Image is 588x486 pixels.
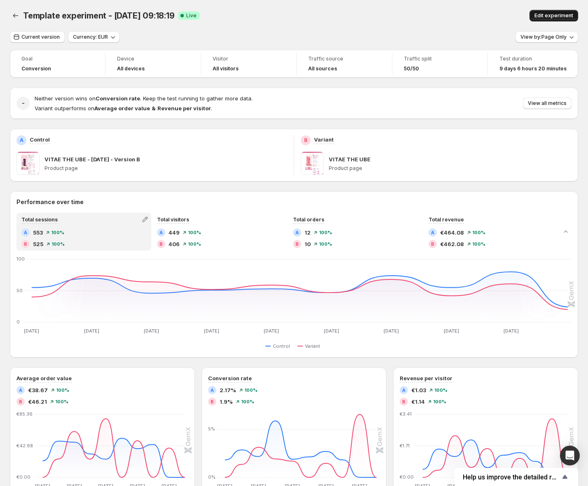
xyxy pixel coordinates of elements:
[429,216,464,223] span: Total revenue
[314,135,334,144] p: Variant
[431,230,434,235] h2: A
[324,328,339,334] text: [DATE]
[520,34,567,40] span: View by: Page Only
[52,242,65,246] span: 100 %
[304,137,307,144] h2: B
[159,230,163,235] h2: A
[16,152,40,175] img: VITAE THE UBE - 22.08.25 - Version B
[273,343,290,349] span: Control
[560,446,580,465] div: Open Intercom Messenger
[10,10,21,21] button: Back
[84,328,99,334] text: [DATE]
[35,95,253,102] span: Neither version wins on . Keep the test running to gather more data.
[404,55,476,73] a: Traffic split50/50
[440,240,464,248] span: €462.08
[144,328,159,334] text: [DATE]
[534,12,573,19] span: Edit experiment
[16,474,30,480] text: €0.00
[208,374,252,382] h3: Conversion rate
[264,328,279,334] text: [DATE]
[515,31,578,43] button: View by:Page Only
[499,65,567,72] span: 9 days 6 hours 20 minutes
[293,216,324,223] span: Total orders
[21,65,51,72] span: Conversion
[208,474,216,480] text: 0%
[400,474,414,480] text: €0.00
[21,55,94,73] a: GoalConversion
[55,399,68,404] span: 100 %
[504,328,519,334] text: [DATE]
[400,443,410,449] text: €1.71
[472,230,485,235] span: 100 %
[433,399,446,404] span: 100 %
[117,56,189,62] span: Device
[22,99,25,107] h2: -
[308,65,337,72] h4: All sources
[16,374,72,382] h3: Average order value
[73,34,108,40] span: Currency: EUR
[404,56,476,62] span: Traffic split
[463,472,570,482] button: Show survey - Help us improve the detailed report for A/B campaigns
[329,165,572,172] p: Product page
[24,230,27,235] h2: A
[24,242,27,246] h2: B
[33,228,43,237] span: 553
[295,242,299,246] h2: B
[16,288,23,293] text: 50
[28,386,48,394] span: €38.67
[16,443,33,449] text: €42.68
[402,388,405,393] h2: A
[308,56,380,62] span: Traffic source
[96,95,140,102] strong: Conversion rate
[19,399,22,404] h2: B
[45,165,287,172] p: Product page
[404,65,419,72] span: 50/50
[169,228,180,237] span: 449
[213,55,285,73] a: VisitorAll visitors
[117,55,189,73] a: DeviceAll devices
[411,398,425,406] span: €1.14
[56,388,69,393] span: 100 %
[208,426,215,432] text: 5%
[30,135,50,144] p: Control
[305,343,320,349] span: Variant
[204,328,219,334] text: [DATE]
[434,388,447,393] span: 100 %
[301,152,324,175] img: VITAE THE UBE
[186,12,197,19] span: Live
[220,386,236,394] span: 2.17%
[28,398,47,406] span: €46.21
[21,216,58,223] span: Total sessions
[213,65,239,72] h4: All visitors
[211,388,214,393] h2: A
[157,105,211,112] strong: Revenue per visitor
[45,155,140,163] p: VITAE THE UBE - [DATE] - Version B
[523,98,572,109] button: View all metrics
[298,341,323,351] button: Variant
[211,399,214,404] h2: B
[16,411,33,417] text: €85.36
[402,399,405,404] h2: B
[35,105,212,112] span: Variant outperforms on .
[400,374,452,382] h3: Revenue per visitor
[265,341,293,351] button: Control
[241,399,254,404] span: 100 %
[308,55,380,73] a: Traffic sourceAll sources
[305,240,311,248] span: 10
[411,386,426,394] span: €1.03
[463,473,560,481] span: Help us improve the detailed report for A/B campaigns
[305,228,311,237] span: 12
[16,256,25,262] text: 100
[528,100,567,107] span: View all metrics
[213,56,285,62] span: Visitor
[20,137,23,144] h2: A
[94,105,150,112] strong: Average order value
[499,56,567,62] span: Test duration
[319,230,332,235] span: 100 %
[560,226,572,237] button: Collapse chart
[33,240,43,248] span: 525
[21,56,94,62] span: Goal
[23,11,175,21] span: Template experiment - [DATE] 09:18:19
[244,388,258,393] span: 100 %
[444,328,459,334] text: [DATE]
